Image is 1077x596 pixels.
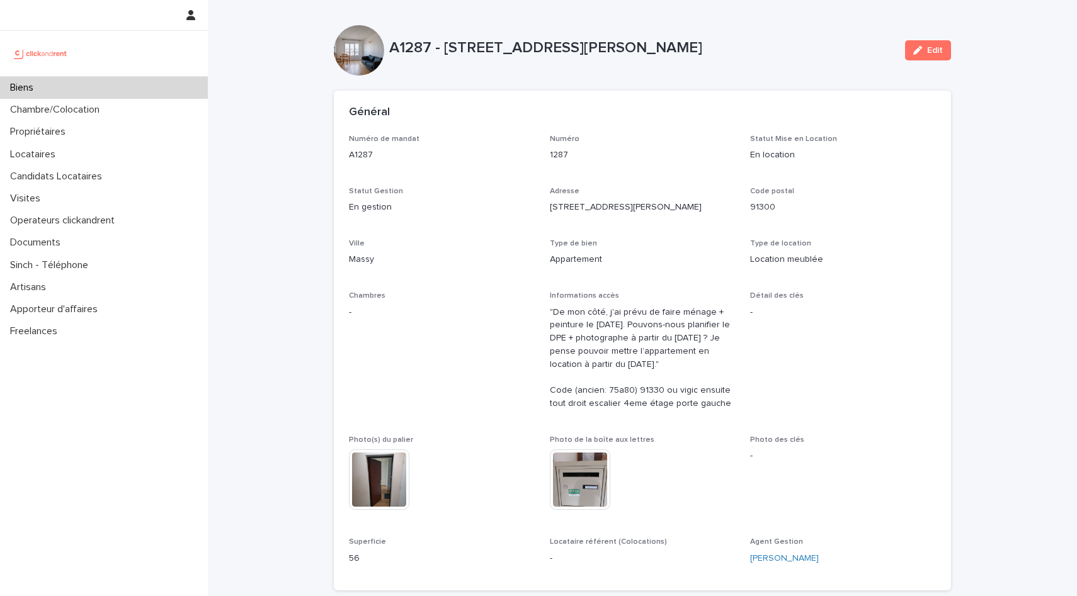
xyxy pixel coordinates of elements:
[5,215,125,227] p: Operateurs clickandrent
[349,188,403,195] span: Statut Gestion
[389,39,895,57] p: A1287 - [STREET_ADDRESS][PERSON_NAME]
[5,259,98,271] p: Sinch - Téléphone
[5,193,50,205] p: Visites
[349,201,535,214] p: En gestion
[550,292,619,300] span: Informations accès
[550,436,654,444] span: Photo de la boîte aux lettres
[5,104,110,116] p: Chambre/Colocation
[5,237,71,249] p: Documents
[750,449,936,463] p: -
[750,188,794,195] span: Code postal
[550,538,667,546] span: Locataire référent (Colocations)
[5,281,56,293] p: Artisans
[349,253,535,266] p: Massy
[750,240,811,247] span: Type de location
[550,253,736,266] p: Appartement
[550,135,579,143] span: Numéro
[550,240,597,247] span: Type de bien
[550,201,736,214] p: [STREET_ADDRESS][PERSON_NAME]
[349,106,390,120] h2: Général
[750,149,936,162] p: En location
[5,149,66,160] p: Locataires
[349,436,413,444] span: Photo(s) du palier
[905,40,951,60] button: Edit
[5,325,67,337] p: Freelances
[750,436,804,444] span: Photo des clés
[750,253,936,266] p: Location meublée
[550,149,736,162] p: 1287
[349,306,535,319] p: -
[5,303,108,315] p: Apporteur d'affaires
[5,171,112,183] p: Candidats Locataires
[750,292,804,300] span: Détail des clés
[550,552,736,565] p: -
[5,82,43,94] p: Biens
[550,188,579,195] span: Adresse
[349,135,419,143] span: Numéro de mandat
[349,538,386,546] span: Superficie
[550,306,736,410] p: "De mon côté, j'ai prévu de faire ménage + peinture le [DATE]. Pouvons-nous planifier le DPE + ph...
[10,41,71,66] img: UCB0brd3T0yccxBKYDjQ
[750,135,837,143] span: Statut Mise en Location
[750,306,936,319] p: -
[750,538,803,546] span: Agent Gestion
[349,240,365,247] span: Ville
[349,149,535,162] p: A1287
[349,292,385,300] span: Chambres
[927,46,943,55] span: Edit
[750,201,936,214] p: 91300
[5,126,76,138] p: Propriétaires
[750,552,819,565] a: [PERSON_NAME]
[349,552,535,565] p: 56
